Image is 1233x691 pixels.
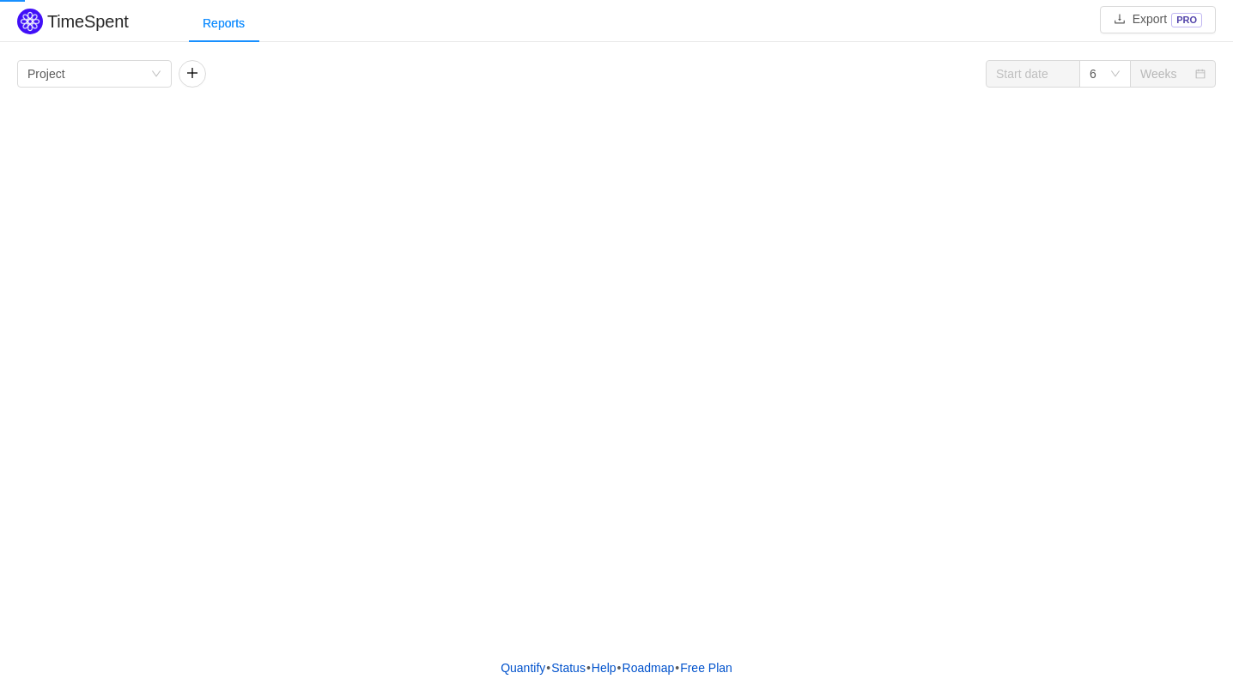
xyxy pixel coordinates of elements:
[179,60,206,88] button: icon: plus
[986,60,1080,88] input: Start date
[1090,61,1096,87] div: 6
[27,61,65,87] div: Project
[617,661,622,675] span: •
[1110,69,1121,81] i: icon: down
[1140,61,1177,87] div: Weeks
[1195,69,1206,81] i: icon: calendar
[500,655,546,681] a: Quantify
[591,655,617,681] a: Help
[1100,6,1216,33] button: icon: downloadExportPRO
[622,655,676,681] a: Roadmap
[546,661,550,675] span: •
[586,661,591,675] span: •
[17,9,43,34] img: Quantify logo
[189,4,258,43] div: Reports
[47,12,129,31] h2: TimeSpent
[151,69,161,81] i: icon: down
[679,655,733,681] button: Free Plan
[675,661,679,675] span: •
[550,655,586,681] a: Status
